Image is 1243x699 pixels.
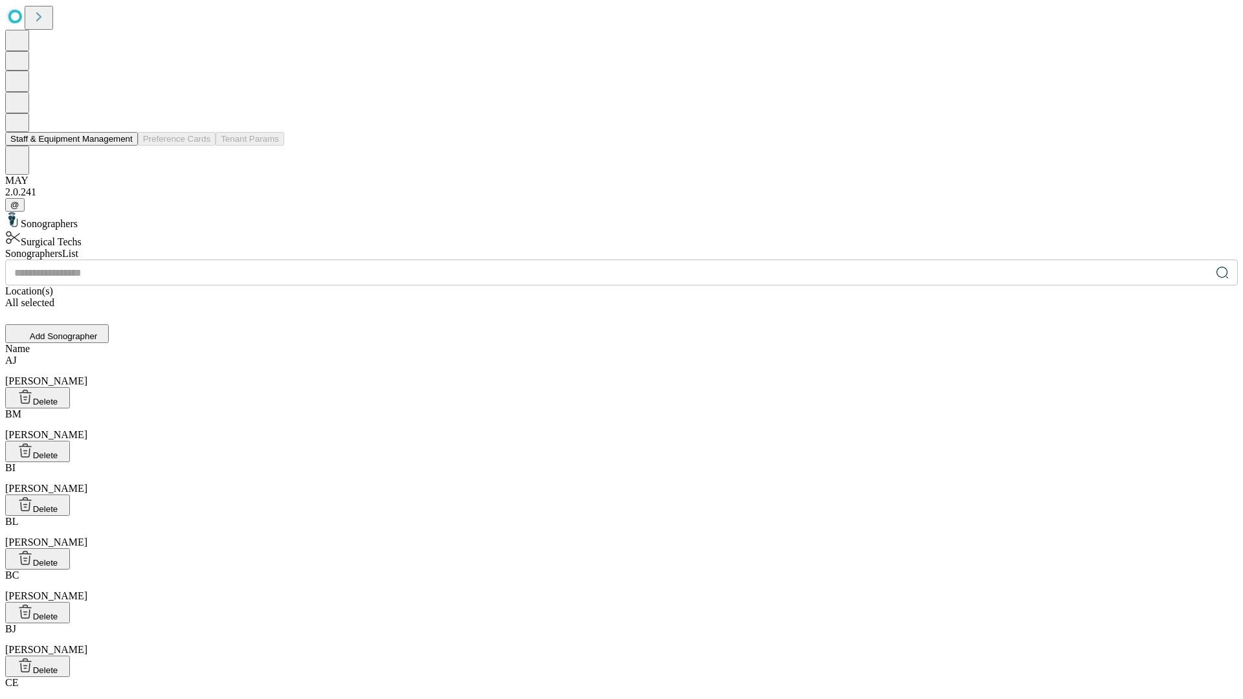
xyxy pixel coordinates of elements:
[5,248,1238,260] div: Sonographers List
[5,656,70,677] button: Delete
[5,677,18,688] span: CE
[33,504,58,514] span: Delete
[5,212,1238,230] div: Sonographers
[5,198,25,212] button: @
[5,570,19,581] span: BC
[138,132,216,146] button: Preference Cards
[5,230,1238,248] div: Surgical Techs
[33,665,58,675] span: Delete
[5,623,16,634] span: BJ
[5,343,1238,355] div: Name
[5,387,70,408] button: Delete
[5,355,1238,387] div: [PERSON_NAME]
[216,132,284,146] button: Tenant Params
[5,441,70,462] button: Delete
[5,285,53,296] span: Location(s)
[5,548,70,570] button: Delete
[5,324,109,343] button: Add Sonographer
[5,623,1238,656] div: [PERSON_NAME]
[5,408,21,419] span: BM
[10,200,19,210] span: @
[5,186,1238,198] div: 2.0.241
[5,494,70,516] button: Delete
[5,408,1238,441] div: [PERSON_NAME]
[5,462,1238,494] div: [PERSON_NAME]
[5,175,1238,186] div: MAY
[5,516,18,527] span: BL
[30,331,97,341] span: Add Sonographer
[33,397,58,406] span: Delete
[33,558,58,568] span: Delete
[5,516,1238,548] div: [PERSON_NAME]
[5,570,1238,602] div: [PERSON_NAME]
[5,132,138,146] button: Staff & Equipment Management
[33,612,58,621] span: Delete
[5,462,16,473] span: BI
[5,355,17,366] span: AJ
[5,602,70,623] button: Delete
[33,450,58,460] span: Delete
[5,297,1238,309] div: All selected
